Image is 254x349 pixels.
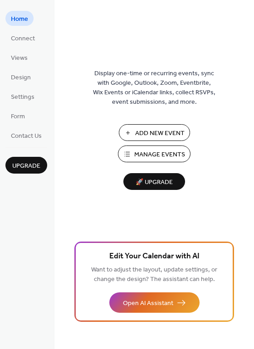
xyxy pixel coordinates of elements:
[123,173,185,190] button: 🚀 Upgrade
[135,129,185,138] span: Add New Event
[5,30,40,45] a: Connect
[11,15,28,24] span: Home
[5,157,47,174] button: Upgrade
[11,34,35,44] span: Connect
[93,69,215,107] span: Display one-time or recurring events, sync with Google, Outlook, Zoom, Eventbrite, Wix Events or ...
[5,11,34,26] a: Home
[11,53,28,63] span: Views
[11,112,25,121] span: Form
[91,264,217,286] span: Want to adjust the layout, update settings, or change the design? The assistant can help.
[11,73,31,82] span: Design
[5,128,47,143] a: Contact Us
[109,250,200,263] span: Edit Your Calendar with AI
[11,92,34,102] span: Settings
[5,108,30,123] a: Form
[118,145,190,162] button: Manage Events
[134,150,185,160] span: Manage Events
[11,131,42,141] span: Contact Us
[119,124,190,141] button: Add New Event
[5,69,36,84] a: Design
[5,50,33,65] a: Views
[12,161,40,171] span: Upgrade
[5,89,40,104] a: Settings
[109,292,200,313] button: Open AI Assistant
[123,299,173,308] span: Open AI Assistant
[129,176,180,189] span: 🚀 Upgrade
